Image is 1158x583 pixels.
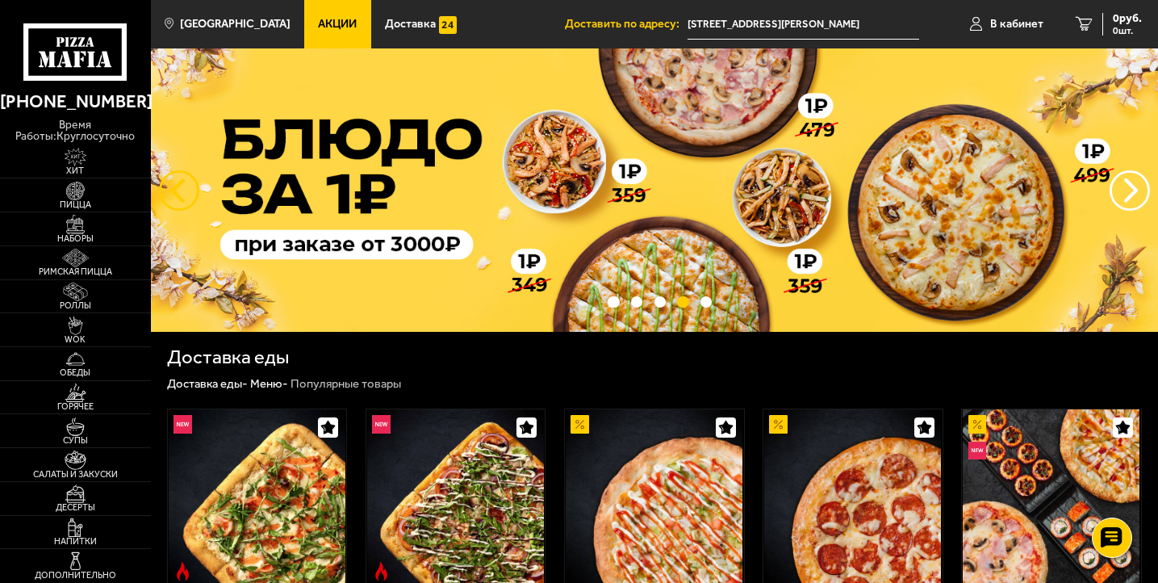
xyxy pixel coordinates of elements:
button: следующий [159,170,199,211]
a: Меню- [250,376,288,391]
button: точки переключения [631,296,642,308]
span: Акции [318,19,357,30]
img: Акционный [769,415,787,433]
button: точки переключения [677,296,688,308]
span: В кабинет [990,19,1043,30]
div: Популярные товары [291,376,401,392]
img: Новинка [173,415,191,433]
span: Доставить по адресу: [565,19,688,30]
span: Доставка [385,19,436,30]
span: 0 руб. [1113,13,1142,24]
img: Острое блюдо [372,562,390,580]
button: предыдущий [1110,170,1150,211]
button: точки переключения [608,296,619,308]
img: 15daf4d41897b9f0e9f617042186c801.svg [439,16,457,34]
span: [GEOGRAPHIC_DATA] [180,19,291,30]
img: Акционный [968,415,986,433]
button: точки переключения [654,296,666,308]
input: Ваш адрес доставки [688,10,919,40]
img: Акционный [571,415,588,433]
span: 0 шт. [1113,26,1142,36]
img: Острое блюдо [173,562,191,580]
button: точки переключения [700,296,712,308]
img: Новинка [372,415,390,433]
a: Доставка еды- [167,376,248,391]
h1: Доставка еды [167,348,289,367]
img: Новинка [968,442,986,459]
